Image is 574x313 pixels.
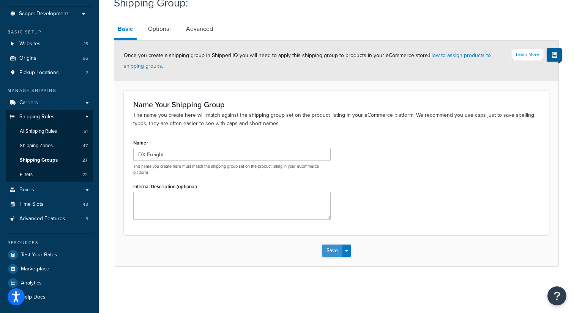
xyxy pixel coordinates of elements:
[84,41,88,47] span: 16
[19,114,55,120] span: Shipping Rules
[6,66,93,80] li: Pickup Locations
[6,87,93,94] div: Manage Shipping
[6,51,93,65] li: Origins
[6,212,93,226] a: Advanced Features5
[133,111,539,128] p: The name you create here will match against the shipping group set on the product listing in your...
[19,100,38,106] span: Carriers
[83,143,88,149] span: 47
[124,51,491,70] span: Once you create a shipping group in ShipperHQ you will need to apply this shipping group to produ...
[6,37,93,51] li: Websites
[21,266,49,272] span: Marketplace
[144,20,175,38] a: Optional
[83,55,88,62] span: 96
[83,201,88,208] span: 48
[182,20,217,38] a: Advanced
[6,66,93,80] a: Pickup Locations2
[6,212,93,226] li: Advanced Features
[6,262,93,276] a: Marketplace
[133,140,148,146] label: Name
[19,41,41,47] span: Websites
[6,124,93,138] a: AllShipping Rules61
[6,248,93,262] a: Test Your Rates
[322,245,342,257] button: Save
[512,49,543,60] button: Learn More
[6,153,93,167] a: Shipping Groups27
[19,55,36,62] span: Origins
[20,128,57,135] span: All Shipping Rules
[20,172,33,178] span: Filters
[6,276,93,290] a: Analytics
[547,286,566,305] button: Open Resource Center
[6,110,93,182] li: Shipping Rules
[20,157,58,164] span: Shipping Groups
[6,240,93,246] div: Resources
[21,252,57,258] span: Test Your Rates
[21,294,46,300] span: Help Docs
[133,100,539,109] h3: Name Your Shipping Group
[6,197,93,211] li: Time Slots
[6,153,93,167] li: Shipping Groups
[19,70,59,76] span: Pickup Locations
[21,280,42,286] span: Analytics
[6,168,93,182] a: Filters22
[82,172,88,178] span: 22
[82,157,88,164] span: 27
[6,110,93,124] a: Shipping Rules
[85,70,88,76] span: 2
[6,290,93,304] a: Help Docs
[6,183,93,197] a: Boxes
[547,48,562,62] button: Show Help Docs
[114,20,137,40] a: Basic
[19,216,65,222] span: Advanced Features
[19,187,34,193] span: Boxes
[85,216,88,222] span: 5
[6,139,93,153] li: Shipping Zones
[6,168,93,182] li: Filters
[19,11,68,17] span: Scope: Development
[84,128,88,135] span: 61
[6,29,93,35] div: Basic Setup
[6,37,93,51] a: Websites16
[133,164,331,175] p: The name you create here must match the shipping group set on the product listing in your eCommer...
[6,51,93,65] a: Origins96
[19,201,44,208] span: Time Slots
[6,96,93,110] a: Carriers
[20,143,53,149] span: Shipping Zones
[6,139,93,153] a: Shipping Zones47
[6,197,93,211] a: Time Slots48
[133,184,197,189] label: Internal Description (optional)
